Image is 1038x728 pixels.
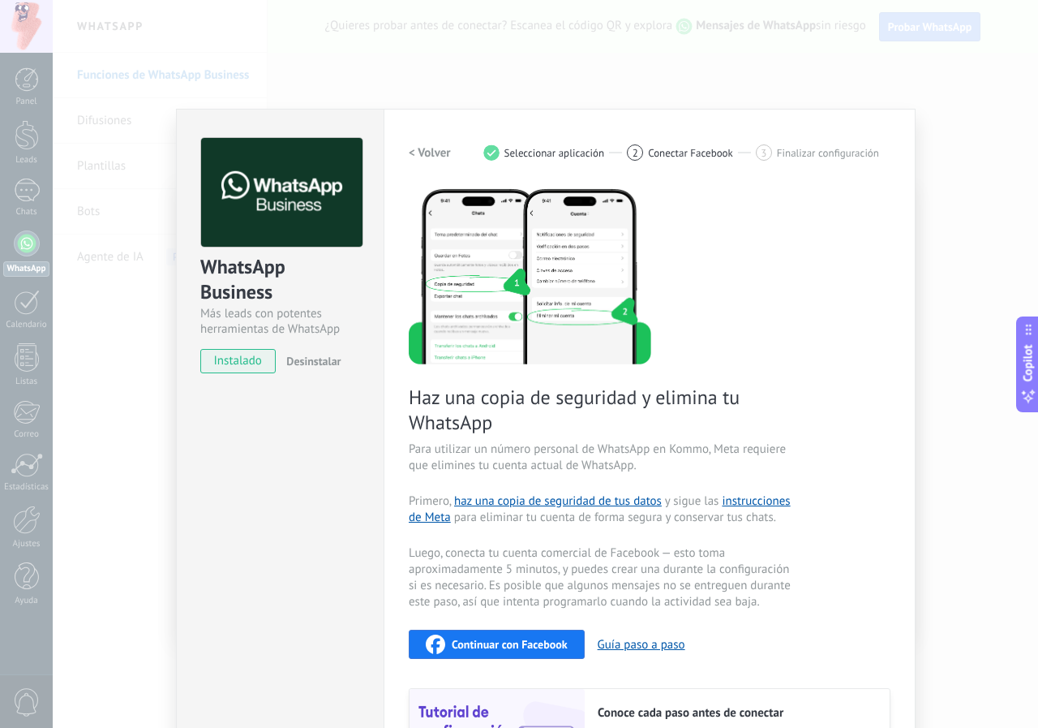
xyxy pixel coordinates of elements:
span: Copilot [1020,344,1036,381]
span: Primero, y sigue las para eliminar tu cuenta de forma segura y conservar tus chats. [409,493,795,526]
img: delete personal phone [409,187,651,364]
span: Conectar Facebook [648,147,733,159]
h2: Conoce cada paso antes de conectar [598,705,873,721]
span: Seleccionar aplicación [504,147,605,159]
span: Finalizar configuración [777,147,879,159]
span: Desinstalar [286,354,341,368]
button: Continuar con Facebook [409,630,585,659]
span: Haz una copia de seguridad y elimina tu WhatsApp [409,385,795,435]
button: Guía paso a paso [598,637,685,653]
span: instalado [201,349,275,373]
a: instrucciones de Meta [409,493,791,525]
span: Luego, conecta tu cuenta comercial de Facebook — esto toma aproximadamente 5 minutos, y puedes cr... [409,545,795,610]
span: Para utilizar un número personal de WhatsApp en Kommo, Meta requiere que elimines tu cuenta actua... [409,442,795,474]
h2: < Volver [409,145,451,161]
a: haz una copia de seguridad de tus datos [454,493,662,509]
span: Continuar con Facebook [452,639,568,650]
div: WhatsApp Business [200,254,360,306]
span: 3 [761,146,766,160]
img: logo_main.png [201,138,362,248]
div: Más leads con potentes herramientas de WhatsApp [200,306,360,337]
span: 2 [633,146,638,160]
button: < Volver [409,138,451,167]
button: Desinstalar [280,349,341,373]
